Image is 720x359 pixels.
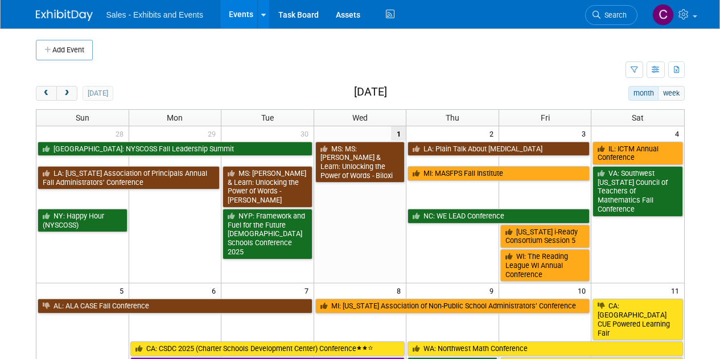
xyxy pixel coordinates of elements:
[581,126,591,141] span: 3
[658,86,684,101] button: week
[628,86,659,101] button: month
[315,299,590,313] a: MI: [US_STATE] Association of Non-Public School Administrators’ Conference
[541,113,550,122] span: Fri
[670,283,684,298] span: 11
[396,283,406,298] span: 8
[36,40,93,60] button: Add Event
[299,126,314,141] span: 30
[114,126,129,141] span: 28
[76,113,89,122] span: Sun
[652,4,674,26] img: Christine Lurz
[408,341,682,356] a: WA: Northwest Math Conference
[38,166,220,189] a: LA: [US_STATE] Association of Principals Annual Fall Administrators’ Conference
[632,113,644,122] span: Sat
[83,86,113,101] button: [DATE]
[354,86,387,98] h2: [DATE]
[303,283,314,298] span: 7
[207,126,221,141] span: 29
[577,283,591,298] span: 10
[500,249,590,282] a: WI: The Reading League WI Annual Conference
[223,166,312,208] a: MS: [PERSON_NAME] & Learn: Unlocking the Power of Words - [PERSON_NAME]
[223,209,312,259] a: NYP: Framework and Fuel for the Future [DEMOGRAPHIC_DATA] Schools Conference 2025
[600,11,627,19] span: Search
[118,283,129,298] span: 5
[593,299,682,340] a: CA: [GEOGRAPHIC_DATA] CUE Powered Learning Fair
[593,142,682,165] a: IL: ICTM Annual Conference
[36,86,57,101] button: prev
[408,142,590,156] a: LA: Plain Talk About [MEDICAL_DATA]
[211,283,221,298] span: 6
[167,113,183,122] span: Mon
[408,166,590,181] a: MI: MASFPS Fall Institute
[674,126,684,141] span: 4
[446,113,459,122] span: Thu
[500,225,590,248] a: [US_STATE] i-Ready Consortium Session 5
[130,341,405,356] a: CA: CSDC 2025 (Charter Schools Development Center) Conference
[106,10,203,19] span: Sales - Exhibits and Events
[488,283,499,298] span: 9
[488,126,499,141] span: 2
[585,5,637,25] a: Search
[38,142,312,156] a: [GEOGRAPHIC_DATA]: NYSCOSS Fall Leadership Summit
[38,299,312,313] a: AL: ALA CASE Fall Conference
[593,166,682,217] a: VA: Southwest [US_STATE] Council of Teachers of Mathematics Fall Conference
[261,113,274,122] span: Tue
[38,209,127,232] a: NY: Happy Hour (NYSCOSS)
[56,86,77,101] button: next
[408,209,590,224] a: NC: WE LEAD Conference
[36,10,93,21] img: ExhibitDay
[352,113,368,122] span: Wed
[391,126,406,141] span: 1
[315,142,405,183] a: MS: MS: [PERSON_NAME] & Learn: Unlocking the Power of Words - Biloxi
